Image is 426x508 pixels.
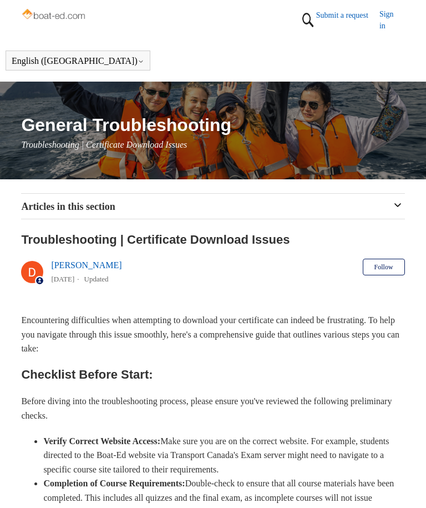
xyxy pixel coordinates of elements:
button: English ([GEOGRAPHIC_DATA]) [12,56,144,66]
img: Boat-Ed Help Center home page [21,7,88,23]
h1: General Troubleshooting [21,112,404,138]
span: Troubleshooting | Certificate Download Issues [21,140,187,149]
p: Before diving into the troubleshooting process, please ensure you've reviewed the following preli... [21,394,404,423]
time: 03/14/2024, 13:15 [51,275,74,283]
p: Encountering difficulties when attempting to download your certificate can indeed be frustrating.... [21,313,404,356]
li: Make sure you are on the correct website. For example, students directed to the Boat-Ed website v... [43,434,404,477]
button: Follow Article [363,259,405,275]
span: Articles in this section [21,201,115,212]
h2: Checklist Before Start: [21,365,404,384]
a: Submit a request [316,9,379,21]
li: Updated [84,275,109,283]
strong: Verify Correct Website Access: [43,436,160,446]
strong: Completion of Course Requirements: [43,479,185,488]
img: 01HZPCYTXV3JW8MJV9VD7EMK0H [300,8,316,32]
a: Sign in [379,8,405,32]
h2: Troubleshooting | Certificate Download Issues [21,230,404,249]
a: [PERSON_NAME] [51,260,121,270]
